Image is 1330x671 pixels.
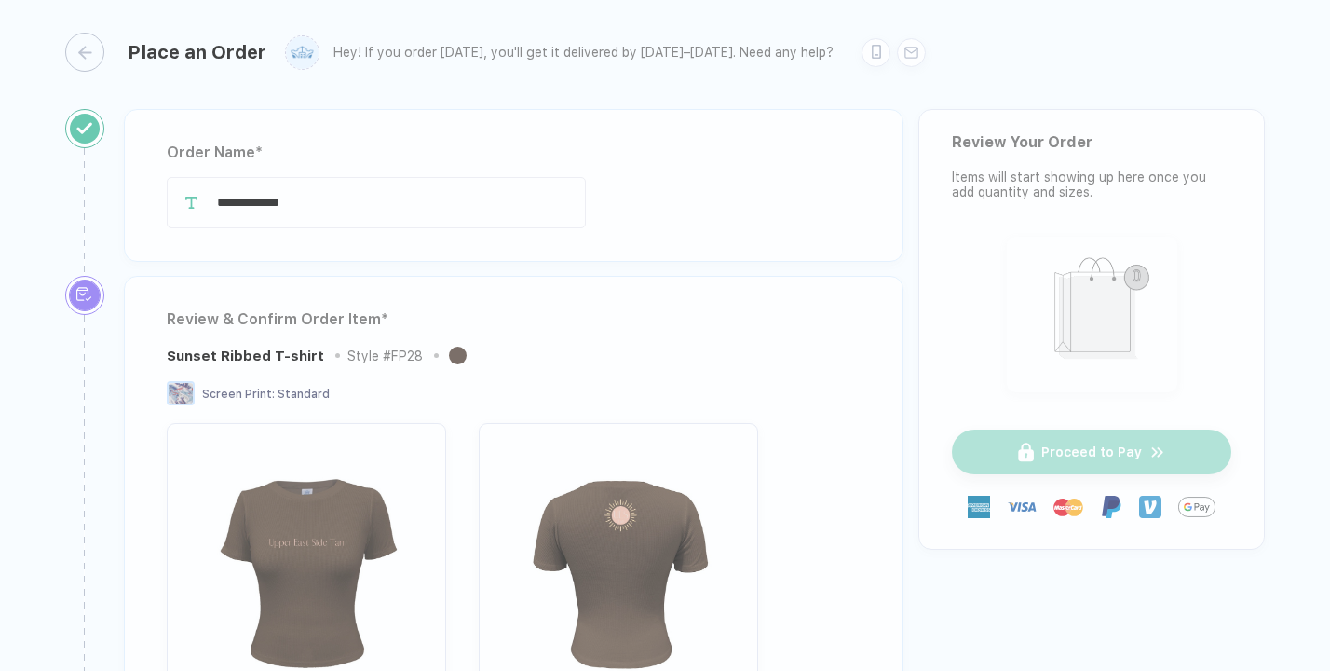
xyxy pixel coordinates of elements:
[1139,496,1161,518] img: Venmo
[167,381,195,405] img: Screen Print
[128,41,266,63] div: Place an Order
[1178,488,1215,526] img: GPay
[1100,496,1122,518] img: Paypal
[333,45,834,61] div: Hey! If you order [DATE], you'll get it delivered by [DATE]–[DATE]. Need any help?
[167,348,324,364] div: Sunset Ribbed T-shirt
[1015,245,1169,380] img: shopping_bag.png
[1053,492,1083,522] img: master-card
[167,305,861,335] div: Review & Confirm Order Item
[1007,492,1037,522] img: visa
[167,138,861,168] div: Order Name
[202,388,275,401] span: Screen Print :
[952,170,1231,199] div: Items will start showing up here once you add quantity and sizes.
[968,496,990,518] img: express
[347,349,423,363] div: Style # FP28
[286,36,319,69] img: user profile
[952,133,1231,151] div: Review Your Order
[278,388,330,401] span: Standard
